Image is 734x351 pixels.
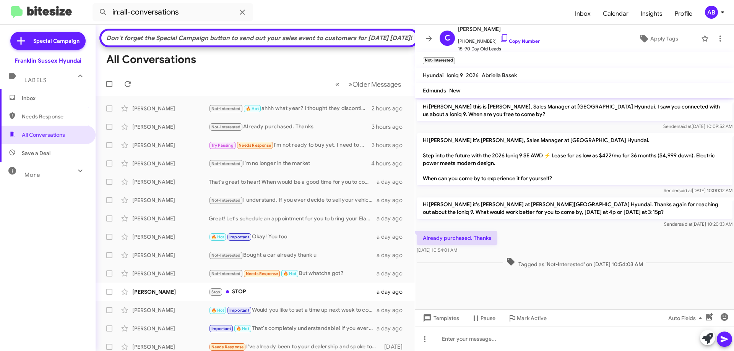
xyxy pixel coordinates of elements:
h1: All Conversations [106,53,196,66]
div: Already purchased. Thanks [209,123,372,131]
a: Insights [635,3,669,25]
div: [PERSON_NAME] [132,233,209,241]
div: But whatcha got? [209,269,377,278]
span: 🔥 Hot [211,235,224,239]
button: Apply Tags [619,32,697,45]
span: Not-Interested [211,253,241,258]
div: [PERSON_NAME] [132,251,209,259]
a: Special Campaign [10,32,86,50]
span: Important [211,326,231,331]
div: Would you like to set a time up next week to come check it out. After the 13th since thats when i... [209,306,377,315]
div: Bought a car already thank u [209,251,377,260]
span: Hyundai [423,72,443,79]
div: 2 hours ago [372,105,409,112]
div: [PERSON_NAME] [132,105,209,112]
small: Not-Interested [423,57,455,64]
span: Sender [DATE] 10:20:33 AM [664,221,732,227]
span: Needs Response [246,271,278,276]
div: a day ago [377,251,409,259]
span: said at [678,123,692,129]
a: Inbox [569,3,597,25]
span: Not-Interested [211,271,241,276]
button: Previous [331,76,344,92]
span: Save a Deal [22,149,50,157]
span: » [348,79,352,89]
span: said at [679,188,692,193]
p: Already purchased. Thanks [417,231,497,245]
nav: Page navigation example [331,76,406,92]
span: Needs Response [211,345,244,349]
a: Copy Number [500,38,540,44]
a: Calendar [597,3,635,25]
span: Edmunds [423,87,446,94]
div: I'm no longer in the market [209,159,371,168]
span: 🔥 Hot [246,106,259,111]
div: a day ago [377,288,409,296]
span: Apply Tags [650,32,678,45]
div: That's great to hear! When would be a good time for you to come by and discuss the sale of your T... [209,178,377,186]
span: Special Campaign [33,37,80,45]
span: Mark Active [517,311,547,325]
div: a day ago [377,215,409,222]
div: a day ago [377,306,409,314]
span: Not-Interested [211,125,241,129]
div: a day ago [377,196,409,204]
span: Inbox [22,94,87,102]
a: Profile [669,3,698,25]
div: That's completely understandable! If you ever reconsider or want to chat in the future, feel free... [209,324,377,333]
div: [PERSON_NAME] [132,288,209,296]
div: [PERSON_NAME] [132,343,209,351]
div: a day ago [377,233,409,241]
span: All Conversations [22,131,65,139]
div: AB [705,6,718,19]
span: Needs Response [239,143,271,148]
span: 🔥 Hot [283,271,296,276]
span: Older Messages [352,80,401,89]
span: Sender [DATE] 10:00:12 AM [664,188,732,193]
span: Tagged as 'Not-Interested' on [DATE] 10:54:03 AM [503,257,646,268]
span: New [449,87,460,94]
span: Auto Fields [668,311,705,325]
div: STOP [209,288,377,296]
div: [PERSON_NAME] [132,270,209,277]
span: 2026 [466,72,479,79]
div: Great! Let's schedule an appointment for you to bring your Elantra in and discuss the details. Wh... [209,215,377,222]
span: Try Pausing [211,143,234,148]
div: 3 hours ago [372,141,409,149]
div: [PERSON_NAME] [132,196,209,204]
span: [PHONE_NUMBER] [458,34,540,45]
span: « [335,79,339,89]
span: Stop [211,290,221,294]
span: Ioniq 9 [447,72,463,79]
span: Not-Interested [211,198,241,203]
span: Labels [24,77,47,84]
span: Abriella Basek [482,72,517,79]
div: [PERSON_NAME] [132,141,209,149]
span: Important [229,235,249,239]
button: Next [344,76,406,92]
div: a day ago [377,325,409,332]
span: [DATE] 10:54:01 AM [417,247,457,253]
div: [PERSON_NAME] [132,160,209,167]
span: [PERSON_NAME] [458,24,540,34]
span: said at [679,221,692,227]
span: 🔥 Hot [211,308,224,313]
button: Templates [415,311,465,325]
div: a day ago [377,178,409,186]
button: Auto Fields [662,311,711,325]
p: Hi [PERSON_NAME] it's [PERSON_NAME] at [PERSON_NAME][GEOGRAPHIC_DATA] Hyundai. Thanks again for r... [417,197,732,219]
div: 3 hours ago [372,123,409,131]
div: [PERSON_NAME] [132,178,209,186]
span: More [24,171,40,178]
span: Sender [DATE] 10:09:52 AM [663,123,732,129]
span: C [445,32,450,44]
div: Don't forget the Special Campaign button to send out your sales event to customers for [DATE] [DA... [105,34,413,42]
div: [PERSON_NAME] [132,325,209,332]
div: [PERSON_NAME] [132,306,209,314]
div: I understand. If you ever decide to sell your vehicle or need assistance in the future, feel free... [209,196,377,205]
span: Pause [481,311,495,325]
